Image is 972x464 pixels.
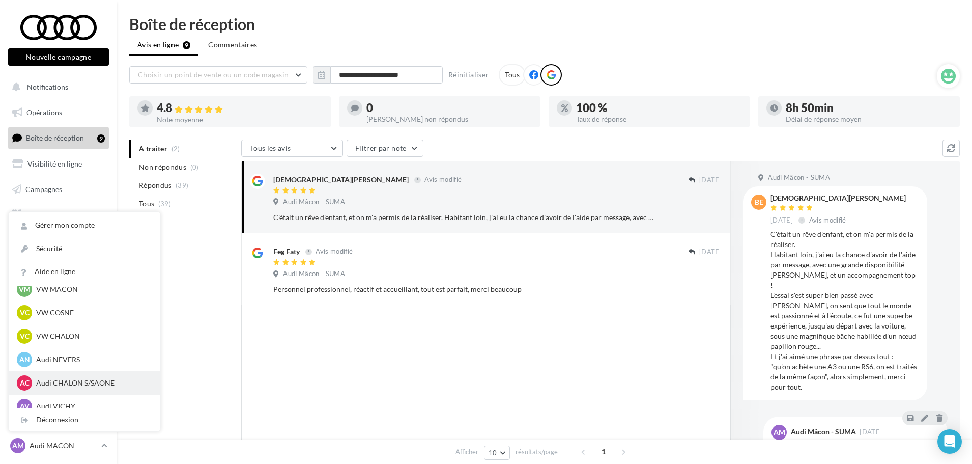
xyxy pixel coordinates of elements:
[190,163,199,171] span: (0)
[9,260,160,283] a: Aide en ligne
[139,199,154,209] span: Tous
[273,175,409,185] div: [DEMOGRAPHIC_DATA][PERSON_NAME]
[8,48,109,66] button: Nouvelle campagne
[36,401,148,412] p: Audi VICHY
[770,195,906,202] div: [DEMOGRAPHIC_DATA][PERSON_NAME]
[273,212,655,223] div: C'était un rêve d'enfant, et on m'a permis de la réaliser. Habitant loin, j'ai eu la chance d'avo...
[791,428,856,435] div: Audi Mâcon - SUMA
[208,40,257,50] span: Commentaires
[595,444,612,460] span: 1
[316,248,353,256] span: Avis modifié
[770,216,793,225] span: [DATE]
[19,284,31,294] span: VM
[26,133,84,142] span: Boîte de réception
[273,247,300,257] div: Feg Faty
[6,102,111,123] a: Opérations
[489,449,497,457] span: 10
[283,198,345,207] span: Audi Mâcon - SUMA
[139,162,186,172] span: Non répondus
[770,229,919,392] div: C'était un rêve d'enfant, et on m'a permis de la réaliser. Habitant loin, j'ai eu la chance d'avo...
[20,331,30,341] span: VC
[809,216,846,224] span: Avis modifié
[273,284,655,294] div: Personnel professionnel, réactif et accueillant, tout est parfait, merci beaucoup
[699,176,722,185] span: [DATE]
[499,64,526,86] div: Tous
[424,176,462,184] span: Avis modifié
[6,76,107,98] button: Notifications
[9,237,160,260] a: Sécurité
[36,354,148,365] p: Audi NEVERS
[20,401,30,412] span: AV
[516,447,558,457] span: résultats/page
[6,153,111,175] a: Visibilité en ligne
[768,173,830,182] span: Audi Mâcon - SUMA
[444,69,493,81] button: Réinitialiser
[6,127,111,149] a: Boîte de réception9
[157,116,323,123] div: Note moyenne
[937,429,962,454] div: Open Intercom Messenger
[36,308,148,318] p: VW COSNE
[755,197,763,207] span: BE
[19,354,30,365] span: AN
[860,429,882,435] span: [DATE]
[36,331,148,341] p: VW CHALON
[786,102,952,114] div: 8h 50min
[27,83,68,91] span: Notifications
[20,308,30,318] span: VC
[139,180,172,190] span: Répondus
[366,116,532,123] div: [PERSON_NAME] non répondus
[6,229,111,259] a: PLV et print personnalisable
[347,140,423,157] button: Filtrer par note
[774,427,785,438] span: AM
[283,269,345,279] span: Audi Mâcon - SUMA
[26,108,62,117] span: Opérations
[36,378,148,388] p: Audi CHALON S/SAONE
[786,116,952,123] div: Délai de réponse moyen
[250,144,291,152] span: Tous les avis
[9,408,160,431] div: Déconnexion
[20,378,30,388] span: AC
[36,284,148,294] p: VW MACON
[129,66,307,84] button: Choisir un point de vente ou un code magasin
[129,16,960,32] div: Boîte de réception
[25,210,67,219] span: Médiathèque
[27,159,82,168] span: Visibilité en ligne
[9,214,160,237] a: Gérer mon compte
[576,116,742,123] div: Taux de réponse
[366,102,532,114] div: 0
[6,179,111,200] a: Campagnes
[455,447,478,457] span: Afficher
[12,441,24,451] span: AM
[576,102,742,114] div: 100 %
[158,200,171,208] span: (39)
[699,248,722,257] span: [DATE]
[138,70,289,79] span: Choisir un point de vente ou un code magasin
[241,140,343,157] button: Tous les avis
[97,134,105,143] div: 9
[176,181,188,189] span: (39)
[8,436,109,455] a: AM Audi MACON
[6,204,111,225] a: Médiathèque
[25,184,62,193] span: Campagnes
[484,446,510,460] button: 10
[30,441,97,451] p: Audi MACON
[157,102,323,114] div: 4.8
